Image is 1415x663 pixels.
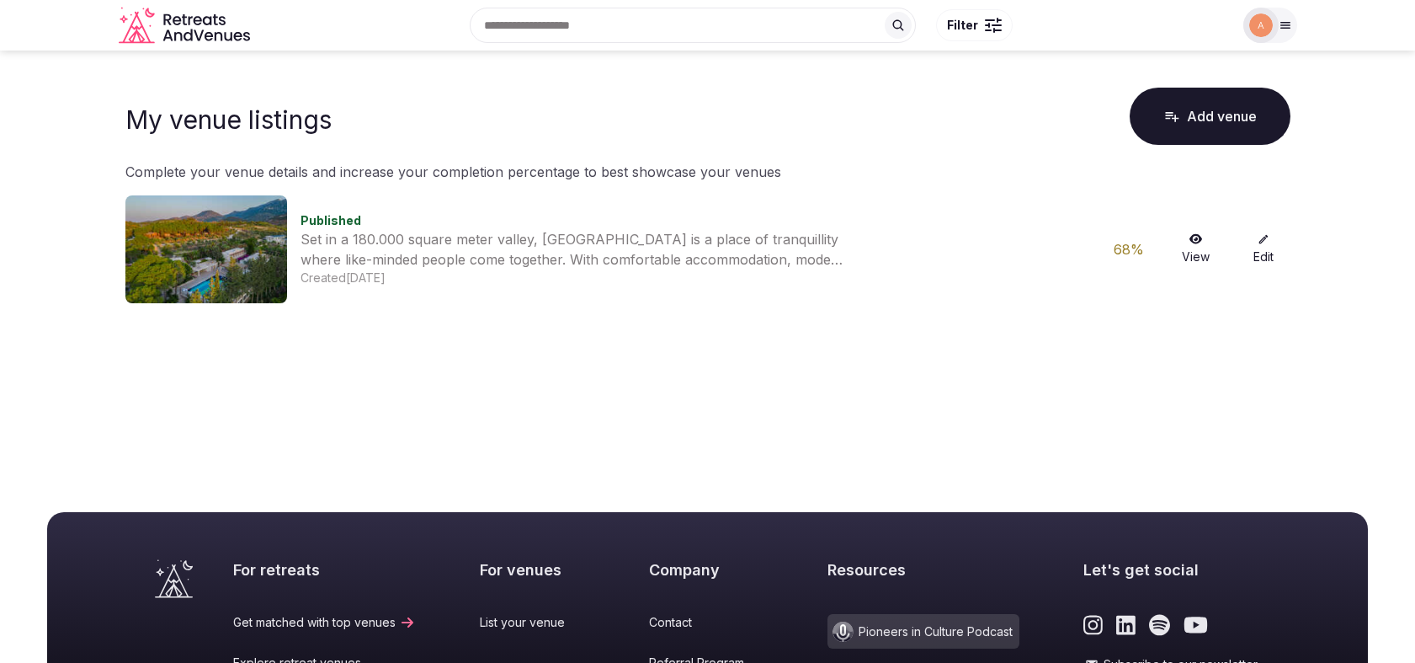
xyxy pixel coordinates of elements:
[1237,233,1290,265] a: Edit
[1083,614,1103,636] a: Link to the retreats and venues Instagram page
[233,559,416,580] h2: For retreats
[480,614,585,631] a: List your venue
[480,559,585,580] h2: For venues
[649,614,764,631] a: Contact
[155,559,193,598] a: Visit the homepage
[936,9,1013,41] button: Filter
[1169,233,1223,265] a: View
[827,614,1019,649] a: Pioneers in Culture Podcast
[1130,88,1290,145] button: Add venue
[119,7,253,45] svg: Retreats and Venues company logo
[1149,614,1170,636] a: Link to the retreats and venues Spotify page
[233,614,416,631] a: Get matched with top venues
[827,559,1019,580] h2: Resources
[947,17,978,34] span: Filter
[649,559,764,580] h2: Company
[1249,13,1273,37] img: alican.emir
[1083,559,1260,580] h2: Let's get social
[1102,239,1156,259] div: 68 %
[1184,614,1208,636] a: Link to the retreats and venues Youtube page
[125,195,287,303] img: Venue cover photo for null
[301,229,848,270] div: Set in a 180.000 square meter valley, [GEOGRAPHIC_DATA] is a place of tranquillity where like-min...
[119,7,253,45] a: Visit the homepage
[1116,614,1136,636] a: Link to the retreats and venues LinkedIn page
[125,104,332,135] h1: My venue listings
[301,270,1088,286] div: Created [DATE]
[301,213,361,227] span: Published
[125,162,1290,182] p: Complete your venue details and increase your completion percentage to best showcase your venues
